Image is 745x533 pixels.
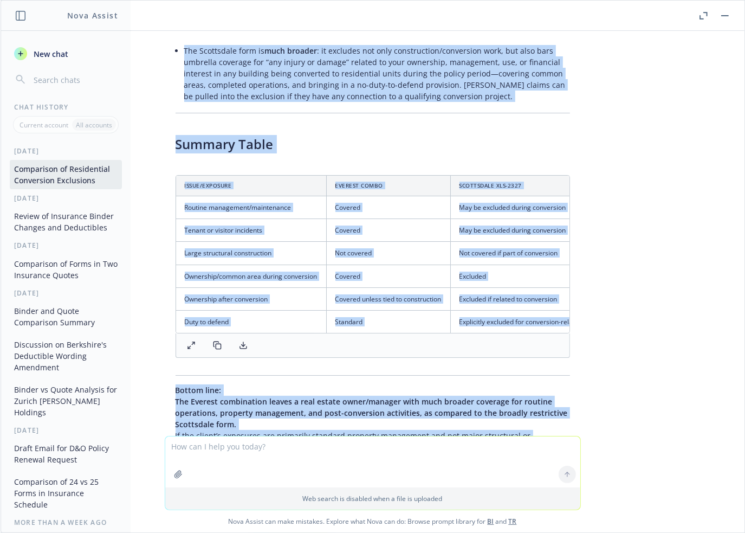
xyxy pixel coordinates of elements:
[176,219,327,242] td: Tenant or visitor incidents
[326,265,450,287] td: Covered
[10,255,122,284] button: Comparison of Forms in Two Insurance Quotes
[20,120,68,130] p: Current account
[176,396,568,429] span: The Everest combination leaves a real estate owner/manager with much broader coverage for routine...
[10,381,122,421] button: Binder vs Quote Analysis for Zurich [PERSON_NAME] Holdings
[326,242,450,265] td: Not covered
[176,196,327,219] td: Routine management/maintenance
[265,46,318,56] span: much broader
[488,517,494,526] a: BI
[10,336,122,376] button: Discussion on Berkshire's Deductible Wording Amendment
[172,494,574,503] p: Web search is disabled when a file is uploaded
[450,196,613,219] td: May be excluded during conversion
[176,310,327,333] td: Duty to defend
[450,176,613,196] th: Scottsdale XLS-2327
[10,44,122,63] button: New chat
[176,242,327,265] td: Large structural construction
[10,207,122,236] button: Review of Insurance Binder Changes and Deductibles
[10,439,122,468] button: Draft Email for D&O Policy Renewal Request
[5,510,740,532] span: Nova Assist can make mistakes. Explore what Nova can do: Browse prompt library for and
[1,518,131,527] div: More than a week ago
[67,10,118,21] h1: Nova Assist
[450,287,613,310] td: Excluded if related to conversion
[31,48,68,60] span: New chat
[450,310,613,333] td: Explicitly excluded for conversion-related claims
[326,287,450,310] td: Covered unless tied to construction
[1,288,131,298] div: [DATE]
[176,265,327,287] td: Ownership/common area during conversion
[176,287,327,310] td: Ownership after conversion
[326,176,450,196] th: Everest Combo
[176,385,222,395] span: Bottom line:
[10,302,122,331] button: Binder and Quote Comparison Summary
[76,120,112,130] p: All accounts
[176,384,570,464] p: If the client’s exposures are primarily standard property management and not major structural or ...
[326,310,450,333] td: Standard
[31,72,118,87] input: Search chats
[1,146,131,156] div: [DATE]
[326,219,450,242] td: Covered
[450,219,613,242] td: May be excluded during conversion
[10,160,122,189] button: Comparison of Residential Conversion Exclusions
[1,102,131,112] div: Chat History
[10,473,122,513] button: Comparison of 24 vs 25 Forms in Insurance Schedule
[1,426,131,435] div: [DATE]
[1,241,131,250] div: [DATE]
[1,194,131,203] div: [DATE]
[326,196,450,219] td: Covered
[184,43,570,104] li: The Scottsdale form is : it excludes not only construction/conversion work, but also bars umbrell...
[176,135,274,153] span: Summary Table
[450,265,613,287] td: Excluded
[509,517,517,526] a: TR
[450,242,613,265] td: Not covered if part of conversion
[176,176,327,196] th: Issue/Exposure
